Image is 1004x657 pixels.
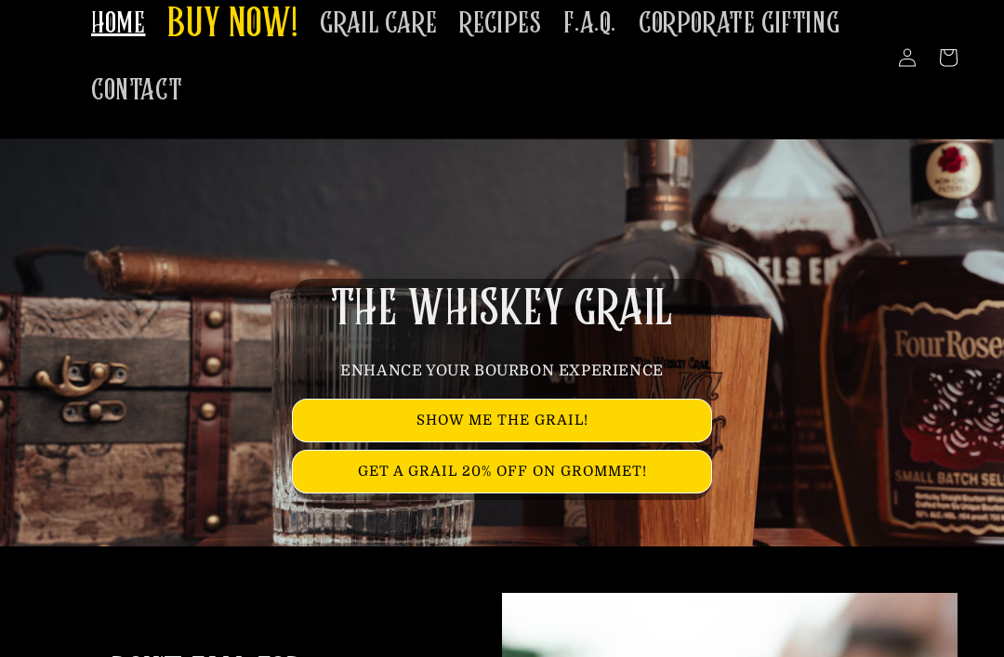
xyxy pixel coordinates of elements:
[293,451,711,493] a: GET A GRAIL 20% OFF ON GROMMET!
[91,72,182,109] span: CONTACT
[293,400,711,441] a: SHOW ME THE GRAIL!
[80,61,193,120] a: CONTACT
[91,6,145,42] span: HOME
[340,362,664,379] span: ENHANCE YOUR BOURBON EXPERIENCE
[563,6,616,42] span: F.A.Q.
[639,6,839,42] span: CORPORATE GIFTING
[459,6,541,42] span: RECIPES
[331,285,673,334] span: THE WHISKEY GRAIL
[320,6,437,42] span: GRAIL CARE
